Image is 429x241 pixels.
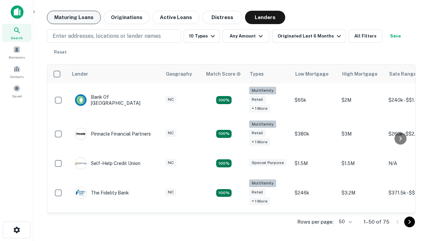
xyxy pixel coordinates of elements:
[75,158,86,169] img: picture
[47,29,181,43] button: Enter addresses, locations or lender names
[11,35,23,41] span: Search
[10,74,23,79] span: Contacts
[249,188,266,196] div: Retail
[249,138,270,146] div: + 1 more
[2,82,32,100] a: Saved
[152,11,199,24] button: Active Loans
[389,70,416,78] div: Sale Range
[202,65,246,83] th: Capitalize uses an advanced AI algorithm to match your search with the best lender. The match sco...
[338,117,385,151] td: $3M
[249,197,270,205] div: + 1 more
[338,176,385,210] td: $3.2M
[338,65,385,83] th: High Mortgage
[295,70,328,78] div: Low Mortgage
[364,218,389,226] p: 1–50 of 75
[165,96,176,103] div: NC
[12,93,22,99] span: Saved
[278,32,343,40] div: Originated Last 6 Months
[272,29,346,43] button: Originated Last 6 Months
[216,96,232,104] div: Matching Properties: 17, hasApolloMatch: undefined
[75,128,86,140] img: picture
[338,151,385,176] td: $1.5M
[166,70,192,78] div: Geography
[297,218,333,226] p: Rows per page:
[250,70,264,78] div: Types
[249,159,287,167] div: Special Purpose
[291,176,338,210] td: $246k
[50,46,71,59] button: Reset
[223,29,269,43] button: Any Amount
[165,188,176,196] div: NC
[395,187,429,220] iframe: Chat Widget
[249,120,276,128] div: Multifamily
[184,29,220,43] button: 10 Types
[216,189,232,197] div: Matching Properties: 10, hasApolloMatch: undefined
[206,70,241,78] div: Capitalize uses an advanced AI algorithm to match your search with the best lender. The match sco...
[291,117,338,151] td: $380k
[75,94,155,106] div: Bank Of [GEOGRAPHIC_DATA]
[104,11,150,24] button: Originations
[245,11,285,24] button: Lenders
[338,83,385,117] td: $2M
[2,43,32,61] a: Borrowers
[249,96,266,103] div: Retail
[11,5,23,19] img: capitalize-icon.png
[249,105,270,112] div: + 1 more
[249,179,276,187] div: Multifamily
[249,87,276,94] div: Multifamily
[68,65,162,83] th: Lender
[75,94,86,106] img: picture
[53,32,161,40] p: Enter addresses, locations or lender names
[336,217,353,227] div: 50
[75,187,86,198] img: picture
[216,159,232,167] div: Matching Properties: 11, hasApolloMatch: undefined
[216,130,232,138] div: Matching Properties: 17, hasApolloMatch: undefined
[75,128,151,140] div: Pinnacle Financial Partners
[2,24,32,42] a: Search
[9,55,25,60] span: Borrowers
[349,29,382,43] button: All Filters
[249,129,266,137] div: Retail
[165,159,176,167] div: NC
[291,83,338,117] td: $65k
[75,187,129,199] div: The Fidelity Bank
[162,65,202,83] th: Geography
[2,63,32,81] a: Contacts
[342,70,377,78] div: High Mortgage
[291,151,338,176] td: $1.5M
[385,29,406,43] button: Save your search to get updates of matches that match your search criteria.
[202,11,242,24] button: Distress
[206,70,240,78] h6: Match Score
[47,11,101,24] button: Maturing Loans
[72,70,88,78] div: Lender
[75,157,140,169] div: Self-help Credit Union
[165,129,176,137] div: NC
[291,65,338,83] th: Low Mortgage
[404,217,415,227] button: Go to next page
[246,65,291,83] th: Types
